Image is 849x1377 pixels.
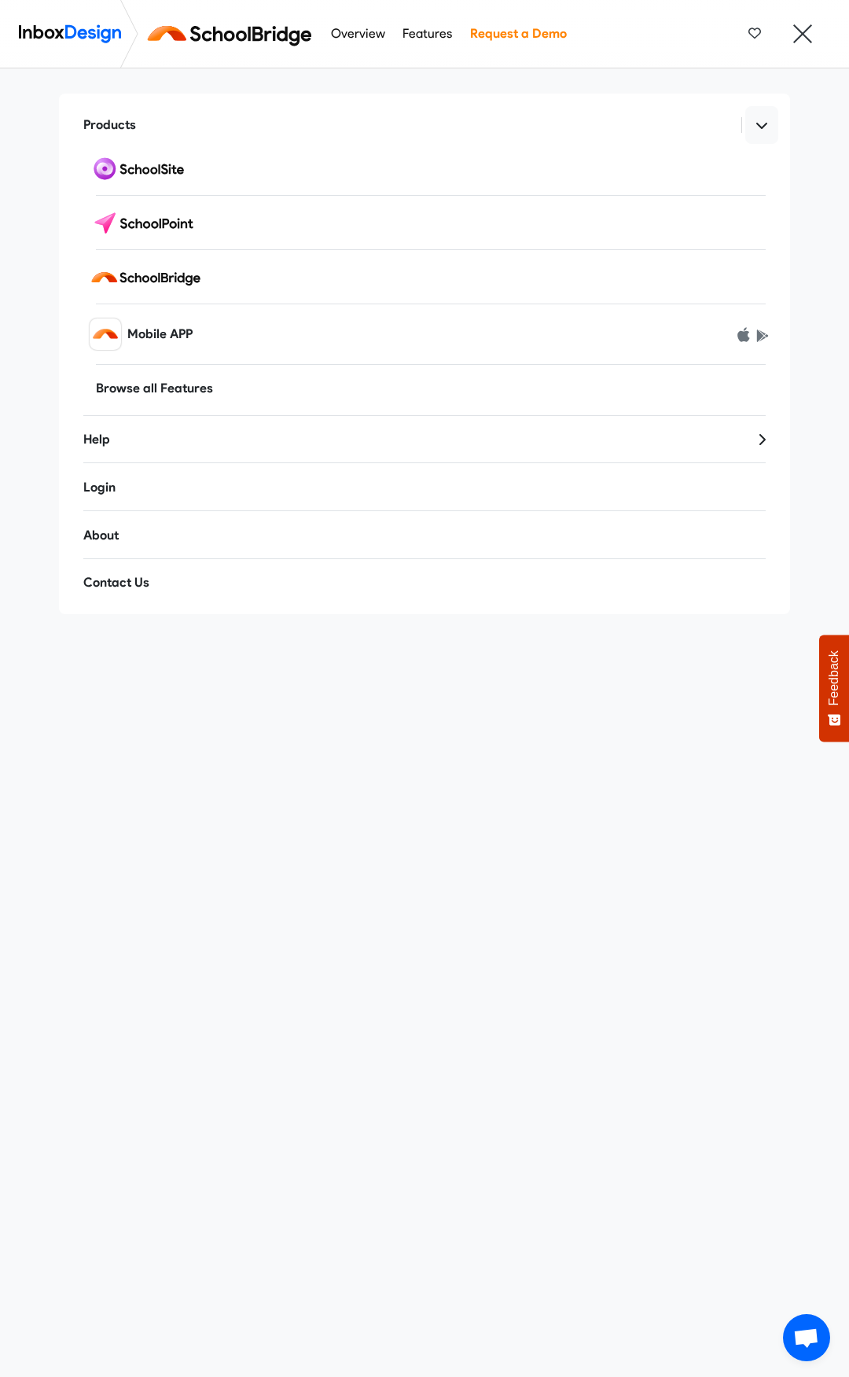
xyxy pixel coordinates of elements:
a: schoolbridge icon Mobile APP [83,309,778,359]
a: Features [399,18,457,50]
a: Help [71,421,778,458]
img: schoolpoint logo [90,211,200,236]
a: Products [71,106,738,144]
a: Open chat [783,1314,830,1361]
span: Mobile APP [127,325,193,344]
img: schoolsite logo [90,156,191,182]
a: About [71,517,778,554]
a: Contact Us [71,564,778,602]
img: schoolbridge logo [90,265,208,290]
a: Login [71,469,778,506]
img: schoolbridge logo [145,15,322,53]
a: Overview [326,18,389,50]
a: Browse all Features [83,370,778,407]
button: Feedback - Show survey [819,635,849,742]
a: Request a Demo [465,18,571,50]
img: schoolbridge icon [90,318,121,350]
span: Help [83,430,110,449]
span: Feedback [827,650,841,705]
